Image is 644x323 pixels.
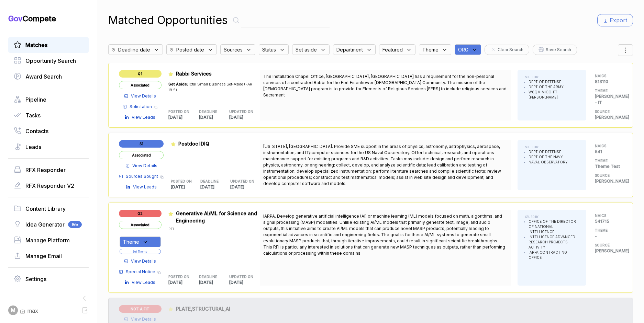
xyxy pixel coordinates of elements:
[263,144,501,186] span: [US_STATE], [GEOGRAPHIC_DATA]. Provide SME support in the areas of physics, astronomy, astrophysi...
[595,178,622,184] p: [PERSON_NAME]
[595,228,622,233] h5: THEME
[229,114,260,120] p: [DATE]
[595,149,622,155] p: 541
[524,215,579,219] h5: ISSUED BY
[595,158,622,163] h5: THEME
[529,149,568,154] li: DEPT OF DEFENSE
[8,14,23,23] span: Gov
[168,274,188,279] h5: POSTED ON
[595,173,622,178] h5: SOURCE
[108,12,228,28] h1: Matched Opportunities
[68,221,82,228] span: Beta
[25,236,70,244] span: Manage Platform
[199,109,219,114] h5: DEADLINE
[14,252,83,260] a: Manage Email
[14,205,83,213] a: Content Library
[132,279,155,286] span: View Leads
[595,143,622,149] h5: NAICS
[199,279,230,286] p: [DATE]
[529,79,579,84] li: DEPT OF DEFENSE
[25,127,48,135] span: Contacts
[14,236,83,244] a: Manage Platform
[119,81,162,89] span: Associated
[126,173,158,180] span: Sources Sought
[118,46,150,53] span: Deadline date
[262,46,276,53] span: Status
[119,173,158,180] a: Sources Sought
[14,111,83,119] a: Tasks
[132,163,157,169] span: View Details
[14,275,83,283] a: Settings
[595,79,622,85] p: 813110
[14,95,83,104] a: Pipeline
[25,95,46,104] span: Pipeline
[597,14,633,26] button: Export
[119,210,162,217] span: Q2
[27,307,38,315] span: max
[25,111,41,119] span: Tasks
[382,46,403,53] span: Featured
[8,14,89,23] h1: Compete
[25,41,47,49] span: Matches
[230,184,260,190] p: [DATE]
[119,221,162,229] span: Associated
[229,109,249,114] h5: UPDATED ON
[11,307,15,314] span: M
[25,57,76,65] span: Opportunity Search
[25,252,62,260] span: Manage Email
[230,179,249,184] h5: UPDATED ON
[199,274,219,279] h5: DEADLINE
[119,151,164,159] span: Associated
[524,75,579,79] h5: ISSUED BY
[119,269,155,275] a: Special Notice
[171,179,190,184] h5: POSTED ON
[296,46,317,53] span: Set aside
[200,179,219,184] h5: DEADLINE
[168,82,252,92] span: Total Small Business Set-Aside (FAR 19.5)
[131,93,156,99] span: View Details
[529,90,579,100] li: W6QM MICC-FT [PERSON_NAME]
[263,74,507,97] span: The Installation Chapel Office, [GEOGRAPHIC_DATA], [GEOGRAPHIC_DATA] has a requirement for the no...
[595,88,622,93] h5: THEME
[119,70,162,78] span: Q1
[176,306,230,312] span: PLATE,STRUCTURAL,AI
[25,143,41,151] span: Leads
[132,114,155,120] span: View Leads
[595,243,622,248] h5: SOURCE
[529,250,579,260] li: IARPA CONTRACTING OFFICE
[595,233,622,239] p: -
[123,104,152,110] a: Solicitation
[119,305,162,313] span: NOT A FIT
[595,213,622,218] h5: NAICS
[168,227,174,231] span: RFI
[25,220,65,229] span: Idea Generator
[336,46,363,53] span: Department
[199,114,230,120] p: [DATE]
[130,104,152,110] span: Solicitation
[595,163,622,170] p: Theme Test
[595,93,622,106] p: [PERSON_NAME] - IT
[529,219,579,234] li: OFFICE OF THE DIRECTOR OF NATIONAL INTELLIGENCE
[176,71,212,77] span: Rabbi Services
[533,45,577,55] button: Save Search
[176,46,204,53] span: Posted date
[168,114,199,120] p: [DATE]
[25,72,62,81] span: Award Search
[422,46,438,53] span: Theme
[529,160,568,165] li: NAVAL OBSERVATORY
[168,109,188,114] h5: POSTED ON
[200,184,230,190] p: [DATE]
[14,41,83,49] a: Matches
[529,84,579,90] li: DEPT OF THE ARMY
[458,46,468,53] span: ORG
[14,72,83,81] a: Award Search
[263,214,505,256] span: IARPA. Develop generative artificial intelligence (AI) or machine learning (ML) models focused on...
[529,234,579,250] li: INTELLIGENCE ADVANCED RESEARCH PROJECTS ACTIVITY
[178,141,209,147] span: Postdoc IDIQ
[498,47,523,53] span: Clear Search
[595,218,622,224] p: 541715
[123,238,139,245] span: Theme
[126,269,155,275] span: Special Notice
[14,182,83,190] a: RFX Responder V2
[119,140,164,148] span: S1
